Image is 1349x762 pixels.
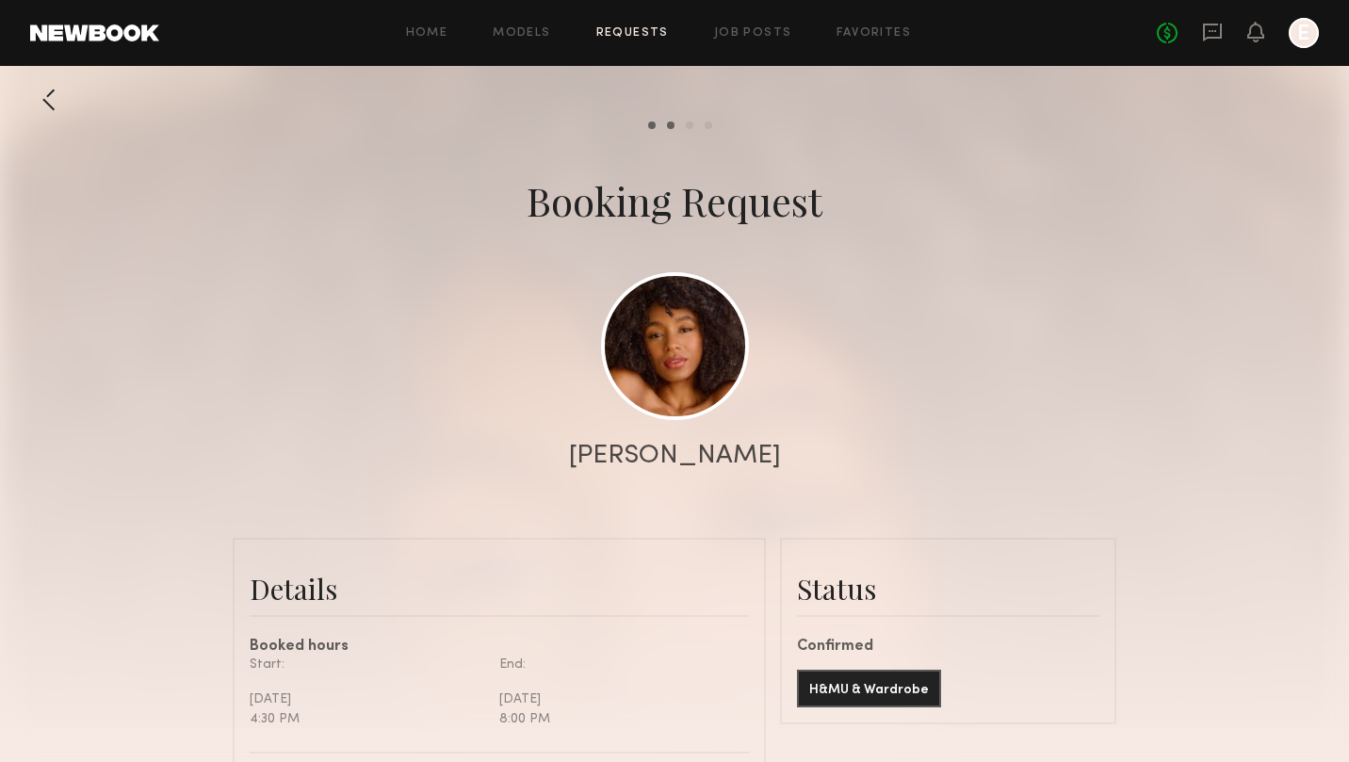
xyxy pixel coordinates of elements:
button: H&MU & Wardrobe [797,670,941,707]
div: 4:30 PM [250,709,485,729]
div: Booked hours [250,640,749,655]
div: Confirmed [797,640,1099,655]
a: Favorites [837,27,911,40]
div: Booking Request [527,174,822,227]
a: Home [406,27,448,40]
div: Start: [250,655,485,674]
div: [DATE] [250,689,485,709]
a: E [1289,18,1319,48]
div: Status [797,570,1099,608]
div: 8:00 PM [499,709,735,729]
div: Details [250,570,749,608]
div: [PERSON_NAME] [569,443,781,469]
div: End: [499,655,735,674]
a: Models [493,27,550,40]
a: Job Posts [714,27,792,40]
div: [DATE] [499,689,735,709]
a: Requests [596,27,669,40]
